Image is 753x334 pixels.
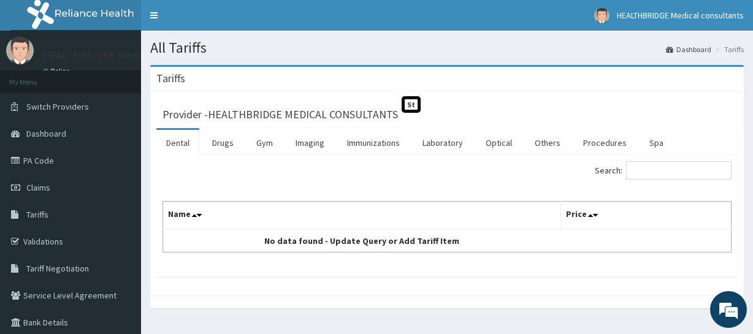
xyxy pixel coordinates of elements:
h3: Provider - HEALTHBRIDGE MEDICAL CONSULTANTS [162,109,398,120]
img: User Image [594,8,610,23]
th: Name [163,202,561,230]
a: Optical [476,130,522,156]
span: Tariffs [26,209,48,220]
a: Online [43,67,72,75]
span: Claims [26,182,50,193]
a: Gym [247,130,283,156]
a: Procedures [573,130,636,156]
p: HEALTHBRIDGE Medical consultants [43,50,214,61]
span: Switch Providers [26,101,89,112]
a: Dashboard [666,44,711,55]
a: Immunizations [337,130,410,156]
td: No data found - Update Query or Add Tariff Item [163,229,561,252]
label: Search: [595,161,732,180]
th: Price [560,202,731,230]
a: Laboratory [413,130,473,156]
span: Tariff Negotiation [26,263,89,274]
h3: Tariffs [156,73,185,84]
li: Tariffs [713,44,744,55]
span: HEALTHBRIDGE Medical consultants [617,10,744,21]
a: Spa [640,130,673,156]
h1: All Tariffs [150,40,744,56]
a: Others [525,130,570,156]
a: Dental [156,130,199,156]
a: Imaging [286,130,334,156]
img: User Image [6,37,34,64]
input: Search: [626,161,732,180]
span: Dashboard [26,128,66,139]
a: Drugs [202,130,243,156]
span: St [402,96,421,113]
